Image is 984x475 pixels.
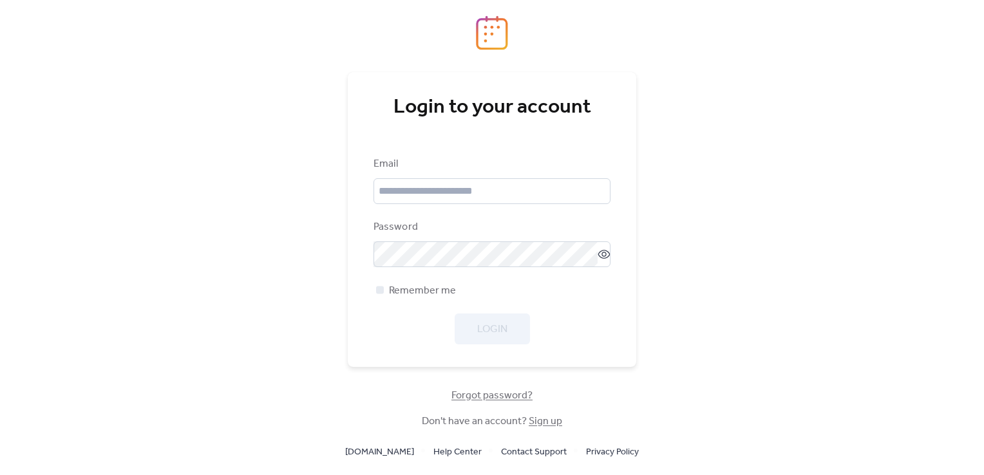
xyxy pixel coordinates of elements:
span: [DOMAIN_NAME] [345,445,414,460]
span: Help Center [433,445,482,460]
a: [DOMAIN_NAME] [345,443,414,460]
span: Privacy Policy [586,445,639,460]
a: Sign up [529,411,562,431]
a: Contact Support [501,443,567,460]
span: Contact Support [501,445,567,460]
img: logo [476,15,508,50]
span: Forgot password? [451,388,533,404]
span: Don't have an account? [422,414,562,429]
a: Privacy Policy [586,443,639,460]
span: Remember me [389,283,456,299]
a: Forgot password? [451,392,533,399]
div: Password [374,219,608,235]
div: Login to your account [374,95,610,120]
a: Help Center [433,443,482,460]
div: Email [374,156,608,172]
